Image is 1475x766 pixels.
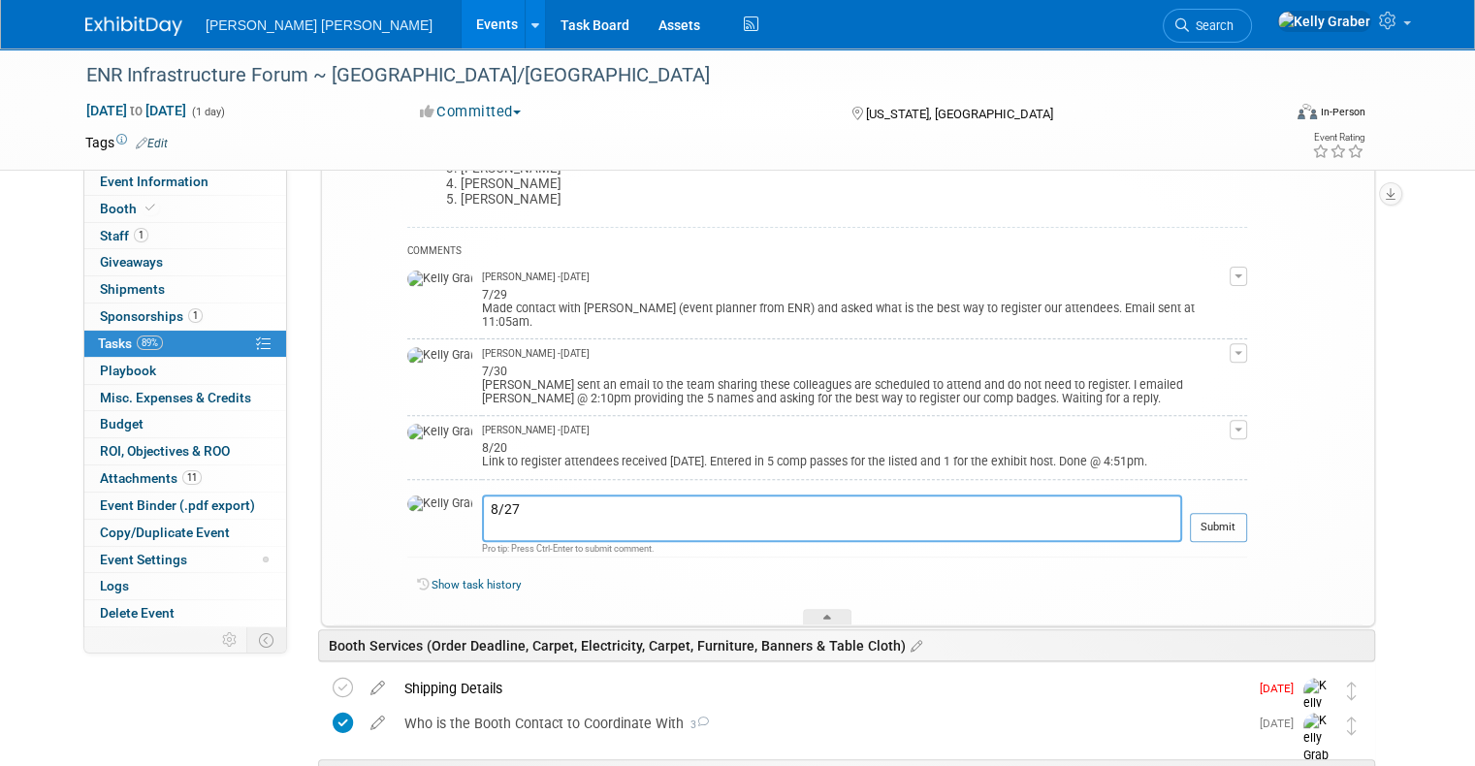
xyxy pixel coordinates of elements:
[85,16,182,36] img: ExhibitDay
[482,437,1230,468] div: 8/20 Link to register attendees received [DATE]. Entered in 5 comp passes for the listed and 1 fo...
[1277,11,1371,32] img: Kelly Graber
[84,169,286,195] a: Event Information
[1260,717,1303,730] span: [DATE]
[84,249,286,275] a: Giveaways
[100,308,203,324] span: Sponsorships
[461,176,1247,192] li: [PERSON_NAME]
[127,103,145,118] span: to
[100,201,159,216] span: Booth
[1303,678,1332,747] img: Kelly Graber
[84,223,286,249] a: Staff1
[482,284,1230,329] div: 7/29 Made contact with [PERSON_NAME] (event planner from ENR) and asked what is the best way to r...
[482,271,590,284] span: [PERSON_NAME] - [DATE]
[100,470,202,486] span: Attachments
[84,600,286,626] a: Delete Event
[482,424,590,437] span: [PERSON_NAME] - [DATE]
[84,196,286,222] a: Booth
[136,137,168,150] a: Edit
[1298,104,1317,119] img: Format-Inperson.png
[407,424,472,441] img: Kelly Graber
[182,470,202,485] span: 11
[100,605,175,621] span: Delete Event
[190,106,225,118] span: (1 day)
[100,390,251,405] span: Misc. Expenses & Credits
[188,308,203,323] span: 1
[213,627,247,653] td: Personalize Event Tab Strip
[84,520,286,546] a: Copy/Duplicate Event
[80,58,1257,93] div: ENR Infrastructure Forum ~ [GEOGRAPHIC_DATA]/[GEOGRAPHIC_DATA]
[461,192,1247,207] li: [PERSON_NAME]
[413,102,529,122] button: Committed
[85,102,187,119] span: [DATE] [DATE]
[1320,105,1365,119] div: In-Person
[407,242,1247,263] div: COMMENTS
[100,363,156,378] span: Playbook
[84,493,286,519] a: Event Binder (.pdf export)
[482,542,1182,555] div: Pro tip: Press Ctrl-Enter to submit comment.
[395,672,1248,705] div: Shipping Details
[407,495,472,513] img: Kelly Graber
[145,203,155,213] i: Booth reservation complete
[84,465,286,492] a: Attachments11
[100,497,255,513] span: Event Binder (.pdf export)
[361,680,395,697] a: edit
[100,228,148,243] span: Staff
[98,335,163,351] span: Tasks
[137,335,163,350] span: 89%
[1190,513,1247,542] button: Submit
[100,254,163,270] span: Giveaways
[100,525,230,540] span: Copy/Duplicate Event
[1260,682,1303,695] span: [DATE]
[100,281,165,297] span: Shipments
[361,715,395,732] a: edit
[100,416,144,431] span: Budget
[84,331,286,357] a: Tasks89%
[134,228,148,242] span: 1
[407,271,472,288] img: Kelly Graber
[684,718,709,731] span: 3
[866,107,1053,121] span: [US_STATE], [GEOGRAPHIC_DATA]
[206,17,433,33] span: [PERSON_NAME] [PERSON_NAME]
[482,361,1230,405] div: 7/30 [PERSON_NAME] sent an email to the team sharing these colleagues are scheduled to attend and...
[1176,101,1365,130] div: Event Format
[84,303,286,330] a: Sponsorships1
[84,358,286,384] a: Playbook
[1347,717,1357,735] i: Move task
[432,578,521,591] a: Show task history
[1347,682,1357,700] i: Move task
[100,578,129,593] span: Logs
[1163,9,1252,43] a: Search
[1312,133,1364,143] div: Event Rating
[247,627,287,653] td: Toggle Event Tabs
[482,347,590,361] span: [PERSON_NAME] - [DATE]
[84,385,286,411] a: Misc. Expenses & Credits
[318,629,1375,661] div: Booth Services (Order Deadline, Carpet, Electricity, Carpet, Furniture, Banners & Table Cloth)
[906,635,922,654] a: Edit sections
[85,133,168,152] td: Tags
[100,443,230,459] span: ROI, Objectives & ROO
[84,573,286,599] a: Logs
[84,547,286,573] a: Event Settings
[84,411,286,437] a: Budget
[395,707,1248,740] div: Who is the Booth Contact to Coordinate With
[407,347,472,365] img: Kelly Graber
[100,552,187,567] span: Event Settings
[1189,18,1234,33] span: Search
[84,438,286,464] a: ROI, Objectives & ROO
[84,276,286,303] a: Shipments
[263,557,269,562] span: Modified Layout
[100,174,208,189] span: Event Information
